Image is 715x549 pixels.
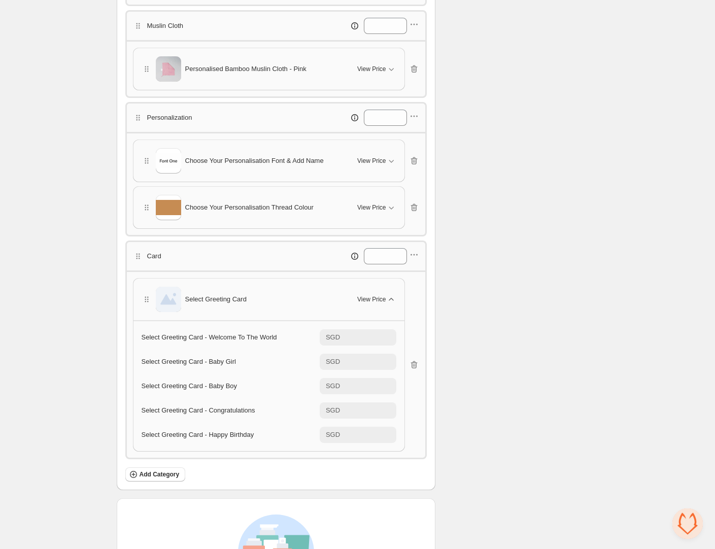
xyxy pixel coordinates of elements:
[142,333,277,341] span: Select Greeting Card - Welcome To The World
[147,113,192,123] p: Personalization
[185,64,307,74] span: Personalised Bamboo Muslin Cloth - Pink
[326,357,340,367] div: SGD
[156,287,181,312] img: Select Greeting Card
[147,251,161,261] p: Card
[140,470,180,478] span: Add Category
[147,21,184,31] p: Muslin Cloth
[185,294,247,304] span: Select Greeting Card
[357,295,386,303] span: View Price
[185,156,324,166] span: Choose Your Personalisation Font & Add Name
[185,202,314,213] span: Choose Your Personalisation Thread Colour
[351,291,402,307] button: View Price
[326,405,340,416] div: SGD
[326,430,340,440] div: SGD
[156,56,181,82] img: Personalised Bamboo Muslin Cloth - Pink
[326,332,340,342] div: SGD
[357,157,386,165] span: View Price
[326,381,340,391] div: SGD
[351,61,402,77] button: View Price
[672,508,703,539] div: Open chat
[142,431,254,438] span: Select Greeting Card - Happy Birthday
[357,203,386,212] span: View Price
[125,467,186,482] button: Add Category
[142,358,236,365] span: Select Greeting Card - Baby Girl
[357,65,386,73] span: View Price
[351,199,402,216] button: View Price
[142,406,255,414] span: Select Greeting Card - Congratulations
[351,153,402,169] button: View Price
[142,382,237,390] span: Select Greeting Card - Baby Boy
[156,200,181,215] img: Choose Your Personalisation Thread Colour
[156,153,181,168] img: Choose Your Personalisation Font & Add Name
